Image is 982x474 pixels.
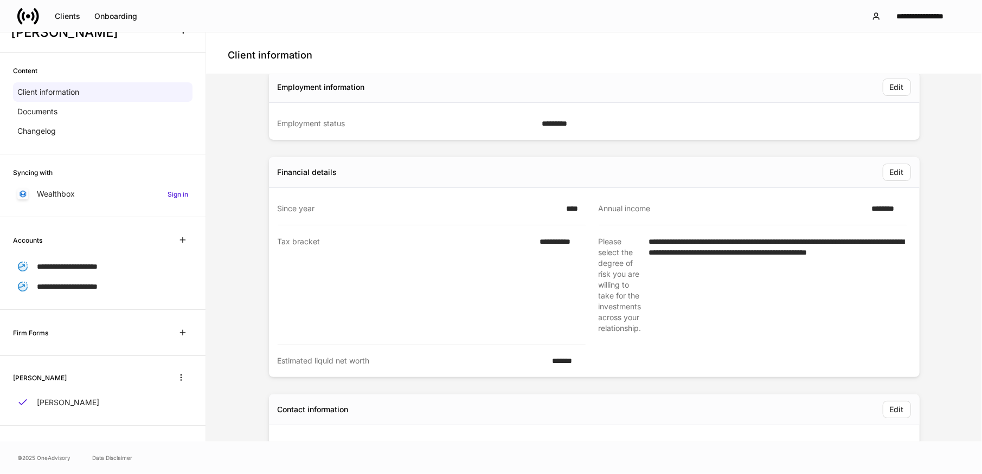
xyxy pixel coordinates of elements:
[278,404,349,415] div: Contact information
[890,406,904,413] div: Edit
[17,453,70,462] span: © 2025 OneAdvisory
[13,328,48,338] h6: Firm Forms
[13,184,192,204] a: WealthboxSign in
[278,82,365,93] div: Employment information
[599,236,643,334] div: Please select the degree of risk you are willing to take for the investments across your relation...
[17,126,56,137] p: Changelog
[13,82,192,102] a: Client information
[883,401,911,418] button: Edit
[228,49,312,62] h4: Client information
[599,440,818,452] div: Primary phone
[278,203,560,214] div: Since year
[55,12,80,20] div: Clients
[37,189,75,199] p: Wealthbox
[13,66,37,76] h6: Content
[13,167,53,178] h6: Syncing with
[17,87,79,98] p: Client information
[13,393,192,412] a: [PERSON_NAME]
[883,164,911,181] button: Edit
[13,102,192,121] a: Documents
[890,168,904,176] div: Edit
[278,355,545,366] div: Estimated liquid net worth
[278,118,536,129] div: Employment status
[92,453,132,462] a: Data Disclaimer
[87,8,144,25] button: Onboarding
[48,8,87,25] button: Clients
[13,121,192,141] a: Changelog
[278,236,533,333] div: Tax bracket
[278,440,497,451] div: Email
[883,79,911,96] button: Edit
[599,203,865,214] div: Annual income
[17,106,57,117] p: Documents
[13,235,42,245] h6: Accounts
[11,24,168,41] h3: [PERSON_NAME]
[890,83,904,91] div: Edit
[37,397,99,408] p: [PERSON_NAME]
[94,12,137,20] div: Onboarding
[13,373,67,383] h6: [PERSON_NAME]
[278,167,337,178] div: Financial details
[168,189,188,199] h6: Sign in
